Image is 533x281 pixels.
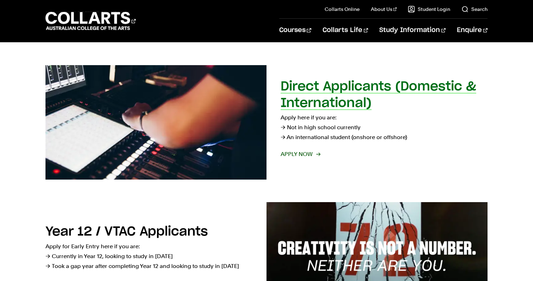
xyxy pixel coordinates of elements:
div: Go to homepage [45,11,136,31]
a: Direct Applicants (Domestic & International) Apply here if you are:→ Not in high school currently... [45,65,488,180]
a: About Us [371,6,397,13]
a: Study Information [379,19,446,42]
h2: Year 12 / VTAC Applicants [45,225,208,238]
a: Collarts Life [323,19,368,42]
a: Search [461,6,488,13]
p: Apply here if you are: → Not in high school currently → An international student (onshore or offs... [281,113,488,142]
p: Apply for Early Entry here if you are: → Currently in Year 12, looking to study in [DATE] → Took ... [45,242,252,271]
a: Collarts Online [325,6,360,13]
a: Enquire [457,19,488,42]
span: Apply now [281,149,320,159]
h2: Direct Applicants (Domestic & International) [281,80,476,110]
a: Courses [279,19,311,42]
a: Student Login [408,6,450,13]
